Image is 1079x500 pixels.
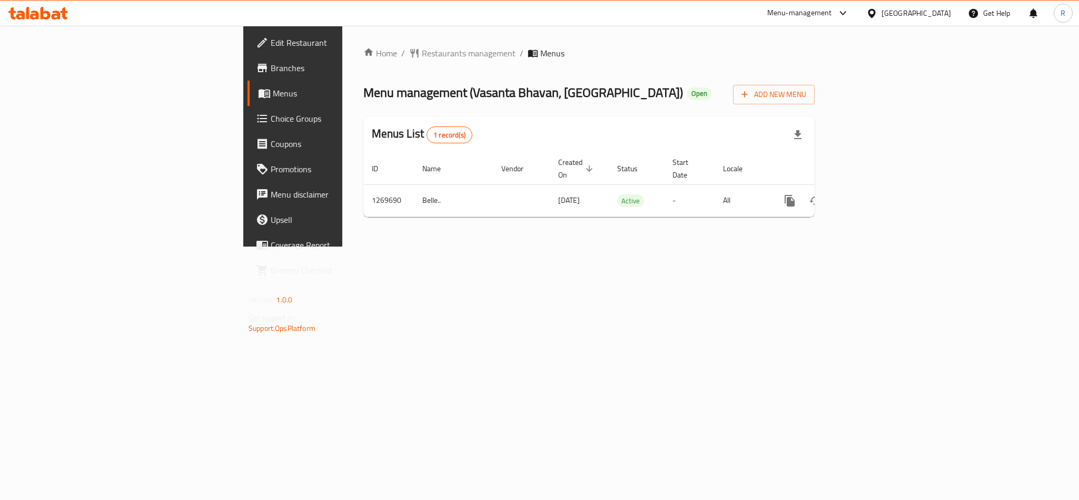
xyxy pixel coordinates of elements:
span: Menus [540,47,565,60]
h2: Menus List [372,126,472,143]
td: Belle.. [414,184,493,217]
span: Restaurants management [422,47,516,60]
span: Open [687,89,711,98]
a: Support.OpsPlatform [249,321,315,335]
span: Vendor [501,162,537,175]
span: Start Date [672,156,702,181]
span: Active [617,195,644,207]
a: Promotions [248,156,423,182]
span: Name [422,162,454,175]
span: Edit Restaurant [271,36,415,49]
a: Coupons [248,131,423,156]
a: Restaurants management [409,47,516,60]
span: Created On [558,156,596,181]
a: Branches [248,55,423,81]
a: Menu disclaimer [248,182,423,207]
nav: breadcrumb [363,47,815,60]
span: 1 record(s) [427,130,472,140]
div: Export file [785,122,810,148]
button: Add New Menu [733,85,815,104]
span: ID [372,162,392,175]
span: Coverage Report [271,239,415,251]
span: Menus [273,87,415,100]
span: Menu disclaimer [271,188,415,201]
td: - [664,184,715,217]
a: Coverage Report [248,232,423,258]
span: Grocery Checklist [271,264,415,277]
span: Menu management ( Vasanta Bhavan, [GEOGRAPHIC_DATA] ) [363,81,683,104]
a: Menus [248,81,423,106]
div: Menu-management [767,7,832,19]
div: Active [617,194,644,207]
span: Version: [249,293,274,307]
span: 1.0.0 [276,293,292,307]
button: more [777,188,803,213]
span: Promotions [271,163,415,175]
a: Edit Restaurant [248,30,423,55]
span: Upsell [271,213,415,226]
a: Choice Groups [248,106,423,131]
span: R [1061,7,1065,19]
span: Add New Menu [741,88,806,101]
span: [DATE] [558,193,580,207]
td: All [715,184,769,217]
span: Branches [271,62,415,74]
a: Upsell [248,207,423,232]
li: / [520,47,523,60]
span: Locale [723,162,756,175]
a: Grocery Checklist [248,258,423,283]
span: Get support on: [249,311,297,325]
span: Coupons [271,138,415,150]
button: Change Status [803,188,828,213]
div: Open [687,87,711,100]
span: Status [617,162,651,175]
div: Total records count [427,126,472,143]
div: [GEOGRAPHIC_DATA] [882,7,951,19]
th: Actions [769,153,887,185]
span: Choice Groups [271,112,415,125]
table: enhanced table [363,153,887,217]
